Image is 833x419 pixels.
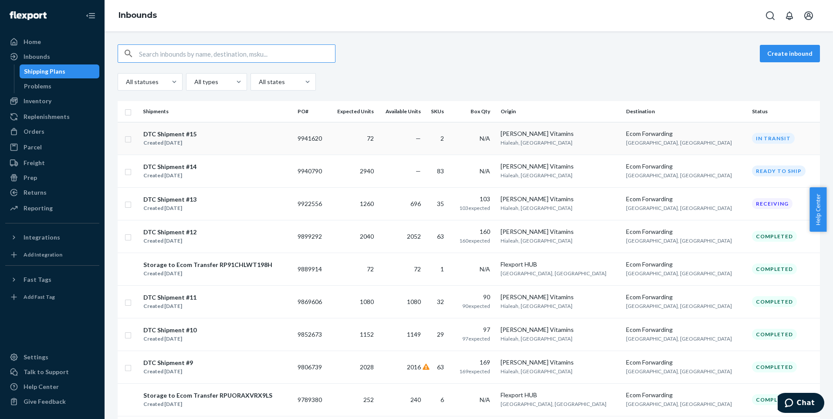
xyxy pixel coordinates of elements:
[626,335,732,342] span: [GEOGRAPHIC_DATA], [GEOGRAPHIC_DATA]
[762,7,779,24] button: Open Search Box
[24,173,37,182] div: Prep
[294,253,329,285] td: 9889914
[626,172,732,179] span: [GEOGRAPHIC_DATA], [GEOGRAPHIC_DATA]
[501,391,620,399] div: Flexport HUB
[143,139,196,147] div: Created [DATE]
[5,290,99,304] a: Add Fast Tag
[5,201,99,215] a: Reporting
[437,200,444,207] span: 35
[5,50,99,64] a: Inbounds
[294,220,329,253] td: 9899292
[752,394,797,405] div: Completed
[501,368,572,375] span: Hialeah, [GEOGRAPHIC_DATA]
[143,367,193,376] div: Created [DATE]
[752,264,797,274] div: Completed
[294,155,329,187] td: 9940790
[258,78,259,86] input: All states
[760,45,820,62] button: Create inbound
[24,204,53,213] div: Reporting
[143,400,272,409] div: Created [DATE]
[143,391,272,400] div: Storage to Ecom Transfer RPUORAXVRX9LS
[752,362,797,372] div: Completed
[626,195,745,203] div: Ecom Forwarding
[748,101,820,122] th: Status
[294,187,329,220] td: 9922556
[626,303,732,309] span: [GEOGRAPHIC_DATA], [GEOGRAPHIC_DATA]
[626,358,745,367] div: Ecom Forwarding
[752,329,797,340] div: Completed
[626,227,745,236] div: Ecom Forwarding
[459,368,490,375] span: 169 expected
[459,205,490,211] span: 103 expected
[139,45,335,62] input: Search inbounds by name, destination, msku...
[143,237,196,245] div: Created [DATE]
[454,293,490,301] div: 90
[501,139,572,146] span: Hialeah, [GEOGRAPHIC_DATA]
[125,78,126,86] input: All statuses
[437,298,444,305] span: 32
[24,112,70,121] div: Replenishments
[5,248,99,262] a: Add Integration
[367,265,374,273] span: 72
[407,298,421,305] span: 1080
[800,7,817,24] button: Open account menu
[294,101,329,122] th: PO#
[119,10,157,20] a: Inbounds
[501,260,620,269] div: Flexport HUB
[377,101,424,122] th: Available Units
[143,260,272,269] div: Storage to Ecom Transfer RP91CHLWT198H
[752,231,797,242] div: Completed
[752,296,797,307] div: Completed
[416,135,421,142] span: —
[143,302,196,311] div: Created [DATE]
[501,270,606,277] span: [GEOGRAPHIC_DATA], [GEOGRAPHIC_DATA]
[459,237,490,244] span: 160 expected
[480,167,490,175] span: N/A
[501,227,620,236] div: [PERSON_NAME] Vitamins
[24,188,47,197] div: Returns
[410,396,421,403] span: 240
[24,368,69,376] div: Talk to Support
[626,293,745,301] div: Ecom Forwarding
[407,363,421,371] span: 2016
[5,365,99,379] button: Talk to Support
[416,167,421,175] span: —
[440,396,444,403] span: 6
[143,358,193,367] div: DTC Shipment #9
[454,195,490,203] div: 103
[778,393,824,415] iframe: Opens a widget where you can chat to one of our agents
[360,331,374,338] span: 1152
[5,380,99,394] a: Help Center
[294,351,329,383] td: 9806739
[24,275,51,284] div: Fast Tags
[437,363,444,371] span: 63
[440,265,444,273] span: 1
[5,171,99,185] a: Prep
[809,187,826,232] button: Help Center
[5,350,99,364] a: Settings
[626,237,732,244] span: [GEOGRAPHIC_DATA], [GEOGRAPHIC_DATA]
[5,273,99,287] button: Fast Tags
[752,133,795,144] div: In transit
[497,101,623,122] th: Origin
[480,135,490,142] span: N/A
[752,198,792,209] div: Receiving
[360,363,374,371] span: 2028
[501,129,620,138] div: [PERSON_NAME] Vitamins
[501,237,572,244] span: Hialeah, [GEOGRAPHIC_DATA]
[294,122,329,155] td: 9941620
[143,228,196,237] div: DTC Shipment #12
[294,318,329,351] td: 9852673
[501,172,572,179] span: Hialeah, [GEOGRAPHIC_DATA]
[5,395,99,409] button: Give Feedback
[24,143,42,152] div: Parcel
[360,233,374,240] span: 2040
[501,358,620,367] div: [PERSON_NAME] Vitamins
[143,326,196,335] div: DTC Shipment #10
[143,269,272,278] div: Created [DATE]
[139,101,294,122] th: Shipments
[414,265,421,273] span: 72
[454,227,490,236] div: 160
